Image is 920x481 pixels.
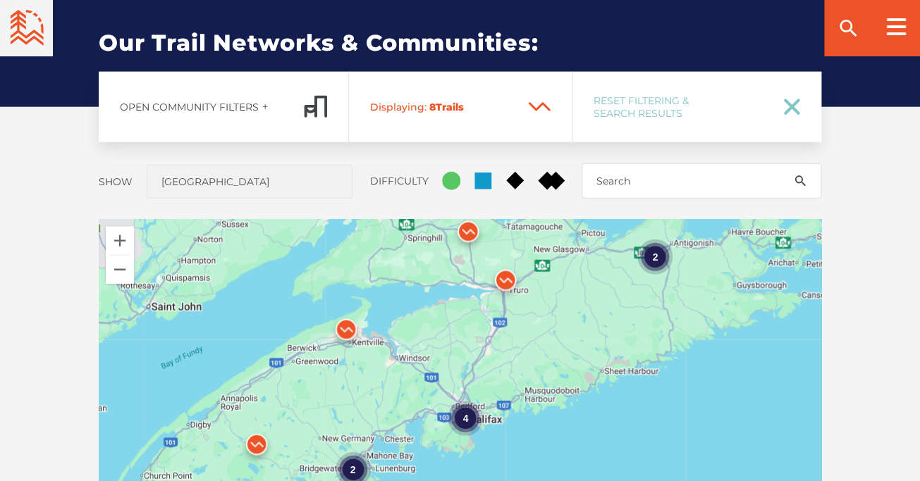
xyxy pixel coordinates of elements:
input: Search [582,163,821,199]
a: Open Community Filtersadd [99,72,348,142]
span: Reset Filtering & Search Results [594,94,765,120]
ion-icon: search [793,174,807,188]
label: Show [99,175,133,188]
label: Difficulty [369,175,428,187]
div: 2 [637,239,673,275]
ion-icon: search [837,17,859,39]
ion-icon: add [260,102,270,112]
span: Trail [370,101,515,113]
span: Open Community Filters [120,101,259,113]
button: Zoom in [106,227,134,255]
span: Displaying: [370,101,427,113]
button: Zoom out [106,256,134,284]
span: s [458,101,464,113]
a: Reset Filtering & Search Results [572,72,821,142]
div: 4 [448,401,483,436]
span: 8 [429,101,436,113]
button: search [779,163,821,199]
